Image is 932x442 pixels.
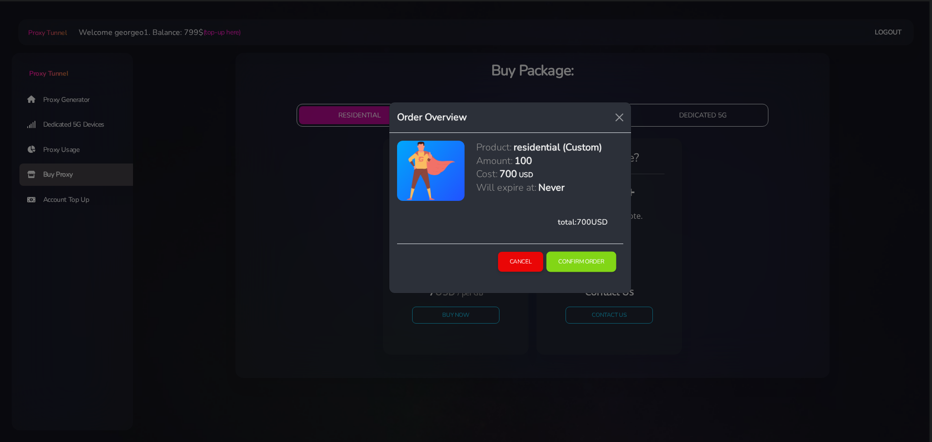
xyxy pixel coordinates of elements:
[519,170,533,180] h6: USD
[397,110,467,125] h5: Order Overview
[538,181,565,194] h5: Never
[476,167,498,180] h5: Cost:
[514,141,602,154] h5: residential (Custom)
[577,217,591,228] span: 700
[547,252,616,272] button: Confirm Order
[515,154,532,167] h5: 100
[499,167,517,180] h5: 700
[558,217,608,228] span: total: USD
[476,181,536,194] h5: Will expire at:
[498,252,544,272] button: Cancel
[476,154,513,167] h5: Amount:
[476,141,512,154] h5: Product:
[406,141,456,201] img: antenna.png
[612,110,627,125] button: Close
[885,395,920,430] iframe: Webchat Widget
